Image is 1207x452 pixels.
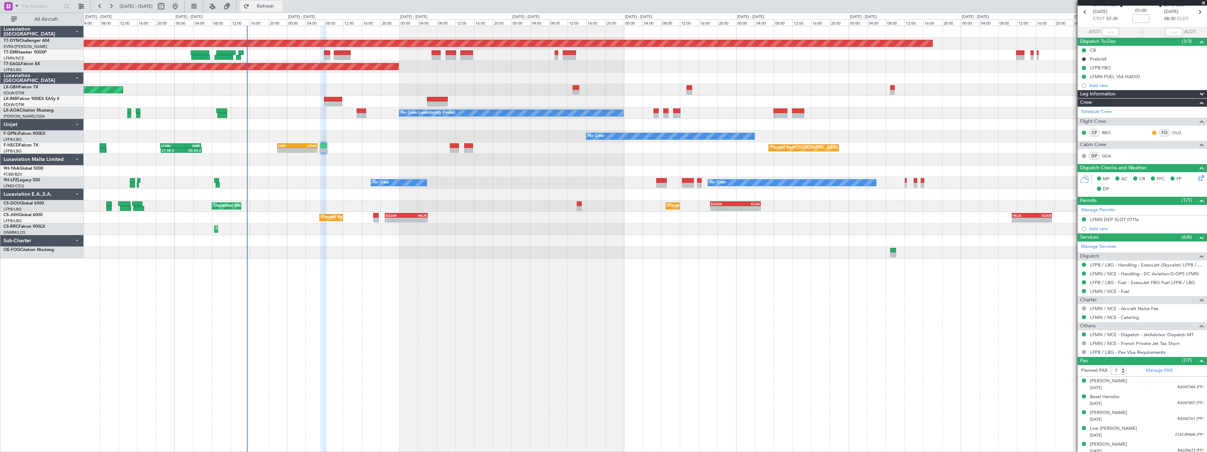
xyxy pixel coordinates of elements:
div: 16:00 [699,19,717,26]
a: LFMN / NCE - Dispatch - JetAdvisor Dispatch MT [1090,332,1194,338]
a: F-GPNJFalcon 900EX [4,132,45,136]
span: FFC [1157,176,1165,183]
div: Planned Maint Lagos ([PERSON_NAME]) [216,224,289,234]
span: RA047364 (PP) [1177,384,1203,390]
span: Cabin Crew [1080,141,1106,149]
a: 9H-YAAGlobal 5000 [4,167,43,171]
div: 08:00 [212,19,231,26]
div: Basel Hamcho [1090,394,1119,401]
span: [DATE] [1093,8,1107,15]
div: 20:00 [717,19,736,26]
span: T7-DYN [4,39,19,43]
span: AC [1121,176,1128,183]
div: 04:00 [306,19,324,26]
span: F-GPNJ [4,132,19,136]
div: - [735,206,760,211]
a: LFPB / LBG - Handling - ExecuJet (Skyvalet) LFPB / LBG [1090,262,1203,268]
div: No Crew [710,177,726,188]
div: [DATE] - [DATE] [625,14,652,20]
div: 04:00 [643,19,661,26]
div: 04:00 [193,19,212,26]
div: 12:00 [680,19,698,26]
a: LFMN / NCE - Handling - DC Aviation-G-OPS LFMN [1090,271,1199,277]
div: Line [PERSON_NAME] [1090,425,1137,432]
span: ATOT [1089,29,1100,36]
a: LFPB/LBG [4,137,22,142]
div: 12:00 [568,19,586,26]
span: CS-RRC [4,225,19,229]
span: ETOT [1093,15,1105,23]
div: 12:00 [343,19,362,26]
span: [DATE] [1090,433,1102,438]
span: Permits [1080,197,1097,205]
a: LFMN / NCE - Fuel [1090,288,1129,294]
div: - [711,206,735,211]
label: Planned PAX [1081,367,1107,374]
div: - [1013,218,1032,222]
div: 20:00 [268,19,287,26]
span: Pax [1080,357,1088,365]
div: Planned Maint [GEOGRAPHIC_DATA] ([GEOGRAPHIC_DATA]) [668,201,779,211]
div: Add new [1089,82,1203,88]
span: CS-JHH [4,213,19,217]
a: LFMN / NCE - Aircraft Noise Fee [1090,306,1158,312]
div: 04:00 [418,19,436,26]
a: LFPB / LBG - Pax Visa Requirements [1090,349,1166,355]
div: 16:00 [474,19,493,26]
div: Unplanned Maint [GEOGRAPHIC_DATA] ([GEOGRAPHIC_DATA]) [214,201,330,211]
div: 00:00 [624,19,643,26]
div: 16:00 [362,19,381,26]
div: 04:00 [867,19,886,26]
div: 20:00 [493,19,511,26]
a: EVRA/[PERSON_NAME] [4,44,47,49]
span: LX-INB [4,97,17,101]
a: RBO [1102,130,1118,136]
a: Schedule Crew [1081,108,1112,115]
a: LFMD/CEQ [4,183,24,189]
div: - [278,148,297,152]
div: 00:00 [174,19,193,26]
div: SBRF [278,144,297,148]
a: T7-EAGLFalcon 8X [4,62,40,66]
span: MF [1103,176,1110,183]
div: 00:00 [961,19,979,26]
div: No Crew Luxembourg (Findel) [401,108,455,118]
div: LFMN DEP SLOT 0715z [1090,216,1139,222]
div: 16:00 [811,19,830,26]
div: 04:00 [530,19,549,26]
span: DP [1103,186,1109,193]
div: 20:00 [1054,19,1073,26]
div: Add new [1089,226,1203,232]
div: LFMN [161,144,180,148]
span: ELDT [1177,15,1188,23]
div: Planned Maint [GEOGRAPHIC_DATA] ([GEOGRAPHIC_DATA]) [771,143,881,153]
span: RA047857 (PP) [1177,400,1203,406]
div: LFMN [297,144,317,148]
button: All Aircraft [8,14,76,25]
span: Crew [1080,99,1092,107]
span: Flight Crew [1080,118,1106,126]
div: 08:00 [549,19,568,26]
span: [DATE] [1090,401,1102,406]
a: CS-DOUGlobal 6500 [4,201,44,206]
a: LFPB / LBG - Fuel - ExecuJet FBO Fuel LFPB / LBG [1090,280,1195,285]
div: 08:00 [437,19,455,26]
a: OLG [1172,130,1188,136]
span: F-HECD [4,143,19,147]
span: Services [1080,233,1098,241]
a: T7-DYNChallenger 604 [4,39,50,43]
span: T7-EAGL [4,62,21,66]
div: EGGW [711,202,735,206]
span: Dispatch Checks and Weather [1080,164,1147,172]
div: CB [1090,47,1096,53]
span: 9H-YAA [4,167,19,171]
div: - [1032,218,1051,222]
a: LFPB/LBG [4,149,22,154]
div: LFMN FUEL VIA HADID [1090,74,1140,80]
span: Charter [1080,296,1097,304]
span: Dispatch [1080,252,1099,260]
div: - [297,148,317,152]
div: 00:00 [736,19,755,26]
a: LX-GBHFalcon 7X [4,85,38,89]
a: LFPB/LBG [4,207,22,212]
